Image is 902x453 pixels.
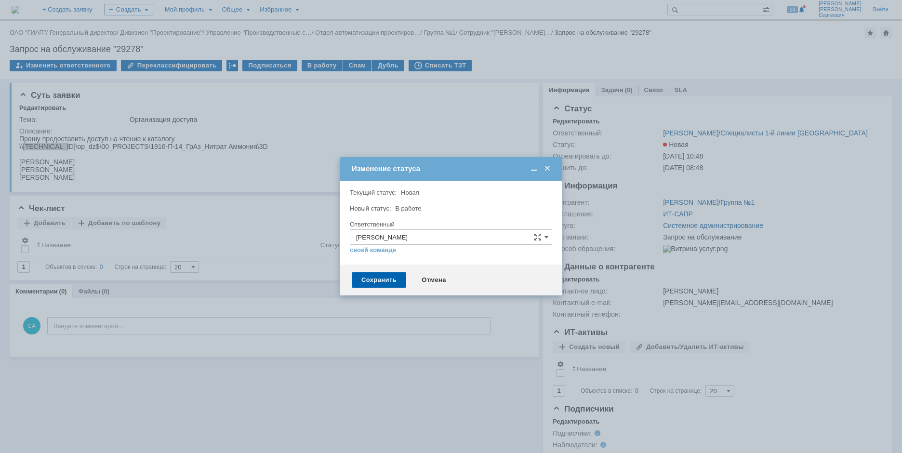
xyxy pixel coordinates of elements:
[350,189,397,196] label: Текущий статус:
[401,189,419,196] span: Новая
[350,221,550,227] div: Ответственный
[529,164,539,173] span: Свернуть (Ctrl + M)
[543,164,552,173] span: Закрыть
[350,246,396,254] a: своей команде
[534,233,542,241] span: Сложная форма
[352,164,552,173] div: Изменение статуса
[350,205,391,212] label: Новый статус:
[395,205,421,212] span: В работе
